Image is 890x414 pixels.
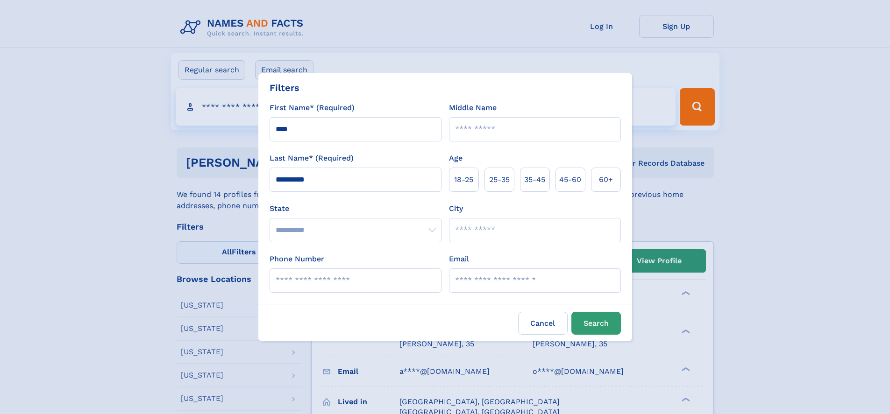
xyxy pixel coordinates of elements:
[270,153,354,164] label: Last Name* (Required)
[489,174,510,185] span: 25‑35
[270,253,324,265] label: Phone Number
[270,81,299,95] div: Filters
[449,253,469,265] label: Email
[524,174,545,185] span: 35‑45
[454,174,473,185] span: 18‑25
[270,102,355,113] label: First Name* (Required)
[449,153,463,164] label: Age
[559,174,581,185] span: 45‑60
[599,174,613,185] span: 60+
[270,203,441,214] label: State
[449,203,463,214] label: City
[571,312,621,335] button: Search
[449,102,497,113] label: Middle Name
[518,312,568,335] label: Cancel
